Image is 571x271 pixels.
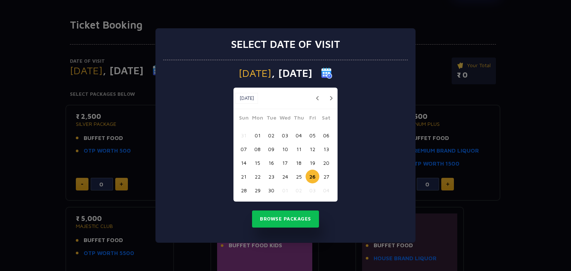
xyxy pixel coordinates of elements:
button: 29 [251,183,264,197]
button: 14 [237,156,251,170]
button: 09 [264,142,278,156]
button: 02 [264,128,278,142]
button: Browse Packages [252,210,319,228]
button: 18 [292,156,306,170]
span: [DATE] [239,68,271,78]
button: 07 [237,142,251,156]
button: 15 [251,156,264,170]
button: 28 [237,183,251,197]
button: 25 [292,170,306,183]
button: 30 [264,183,278,197]
button: 12 [306,142,319,156]
button: 24 [278,170,292,183]
button: 13 [319,142,333,156]
button: 01 [251,128,264,142]
button: 17 [278,156,292,170]
button: 05 [306,128,319,142]
span: Wed [278,114,292,124]
button: 06 [319,128,333,142]
button: 20 [319,156,333,170]
button: 27 [319,170,333,183]
button: 26 [306,170,319,183]
button: 31 [237,128,251,142]
span: Mon [251,114,264,124]
button: 08 [251,142,264,156]
button: 03 [306,183,319,197]
button: 04 [319,183,333,197]
span: Fri [306,114,319,124]
button: 21 [237,170,251,183]
span: Tue [264,114,278,124]
button: 19 [306,156,319,170]
button: 03 [278,128,292,142]
button: 10 [278,142,292,156]
span: Sat [319,114,333,124]
span: Sun [237,114,251,124]
button: 16 [264,156,278,170]
button: 04 [292,128,306,142]
img: calender icon [321,68,332,79]
button: 01 [278,183,292,197]
span: , [DATE] [271,68,312,78]
button: 23 [264,170,278,183]
button: 02 [292,183,306,197]
button: 11 [292,142,306,156]
button: [DATE] [235,93,258,104]
span: Thu [292,114,306,124]
h3: Select date of visit [231,38,340,50]
button: 22 [251,170,264,183]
